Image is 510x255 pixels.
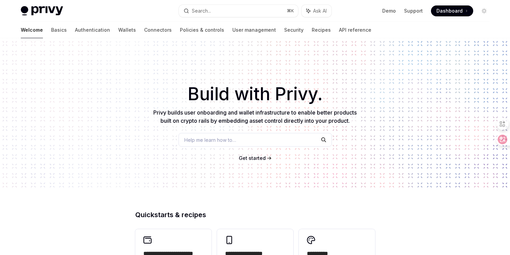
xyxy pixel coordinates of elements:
[75,22,110,38] a: Authentication
[180,22,224,38] a: Policies & controls
[287,8,294,14] span: ⌘ K
[339,22,371,38] a: API reference
[232,22,276,38] a: User management
[284,22,304,38] a: Security
[436,7,463,14] span: Dashboard
[302,5,331,17] button: Ask AI
[239,155,266,162] a: Get started
[153,109,357,124] span: Privy builds user onboarding and wallet infrastructure to enable better products built on crypto ...
[404,7,423,14] a: Support
[312,22,331,38] a: Recipes
[188,88,323,100] span: Build with Privy.
[118,22,136,38] a: Wallets
[313,7,327,14] span: Ask AI
[51,22,67,38] a: Basics
[192,7,211,15] div: Search...
[184,136,236,144] span: Help me learn how to…
[431,5,473,16] a: Dashboard
[179,5,298,17] button: Search...⌘K
[382,7,396,14] a: Demo
[144,22,172,38] a: Connectors
[21,6,63,16] img: light logo
[21,22,43,38] a: Welcome
[479,5,490,16] button: Toggle dark mode
[135,211,206,218] span: Quickstarts & recipes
